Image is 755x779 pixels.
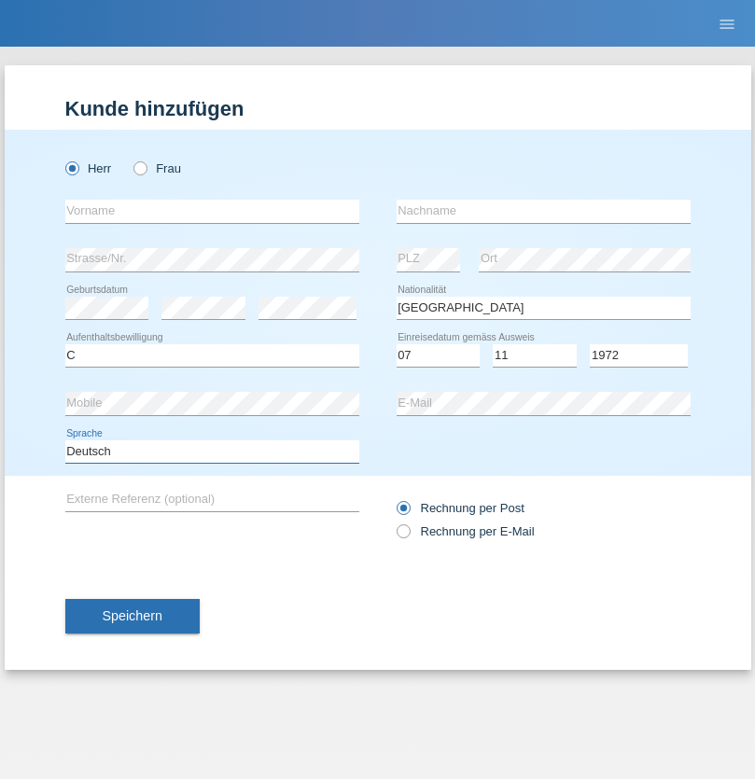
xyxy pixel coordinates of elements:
[397,501,409,524] input: Rechnung per Post
[103,608,162,623] span: Speichern
[397,524,409,548] input: Rechnung per E-Mail
[397,524,535,538] label: Rechnung per E-Mail
[65,161,77,174] input: Herr
[65,161,112,175] label: Herr
[397,501,524,515] label: Rechnung per Post
[133,161,181,175] label: Frau
[718,15,736,34] i: menu
[65,97,691,120] h1: Kunde hinzufügen
[65,599,200,634] button: Speichern
[133,161,146,174] input: Frau
[708,18,746,29] a: menu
